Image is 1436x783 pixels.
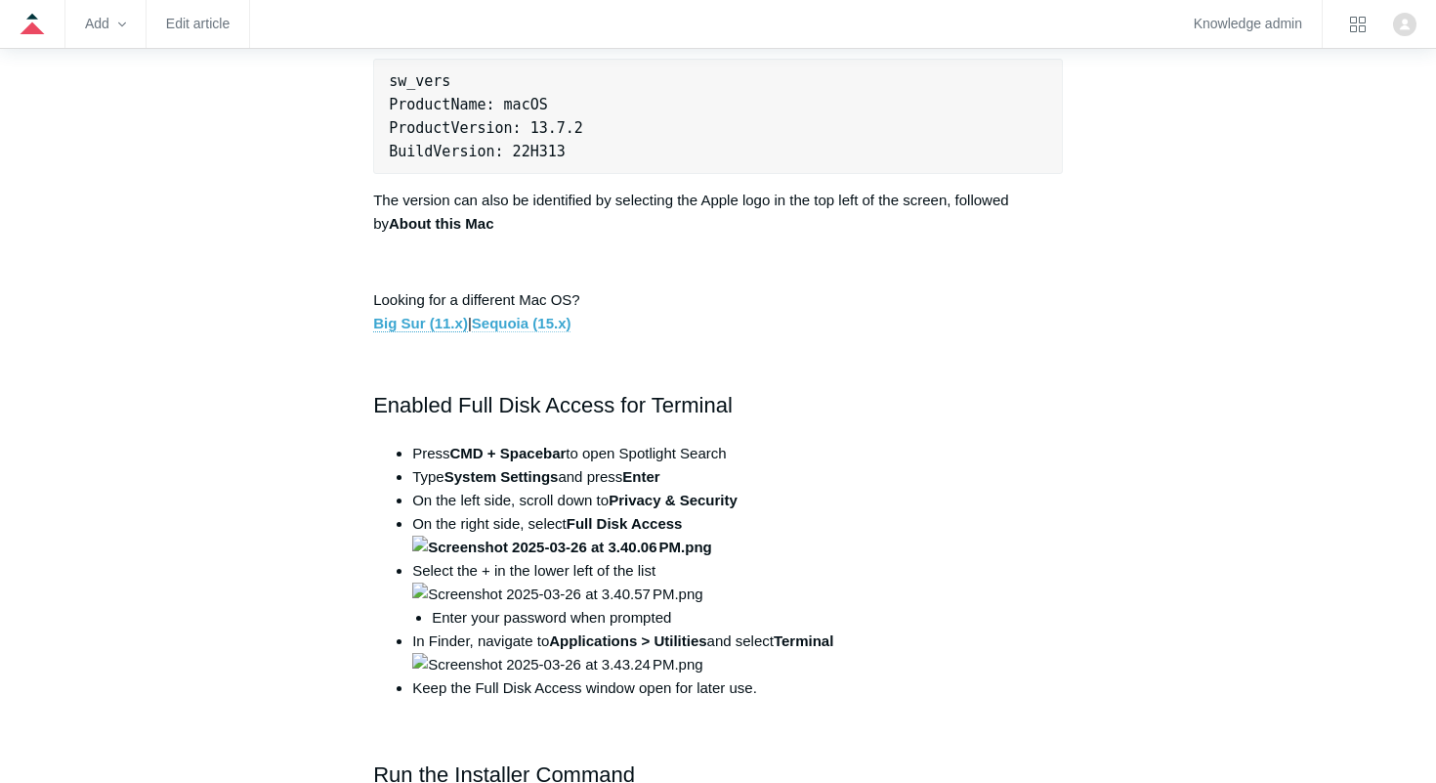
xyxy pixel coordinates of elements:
[412,512,1063,559] li: On the right side, select
[432,606,1063,630] li: Enter your password when prompted
[412,653,702,676] img: Screenshot 2025-03-26 at 3.43.24 PM.png
[472,315,571,332] a: Sequoia (15.x)
[412,583,702,606] img: Screenshot 2025-03-26 at 3.40.57 PM.png
[450,445,567,461] strong: CMD + Spacebar
[85,19,126,29] zd-hc-trigger: Add
[1393,13,1416,36] img: user avatar
[412,515,712,555] strong: Full Disk Access
[412,465,1063,489] li: Type and press
[373,59,1063,174] pre: sw_vers ProductName: macOS ProductVersion: 13.7.2 BuildVersion: 22H313
[412,559,1063,630] li: Select the + in the lower left of the list
[622,468,659,485] strong: Enter
[373,189,1063,236] p: The version can also be identified by selecting the Apple logo in the top left of the screen, fol...
[774,632,833,649] strong: Terminal
[412,442,1063,465] li: Press to open Spotlight Search
[1194,19,1302,29] a: Knowledge admin
[373,288,1063,335] p: Looking for a different Mac OS? |
[549,632,706,649] strong: Applications > Utilities
[373,388,1063,422] h2: Enabled Full Disk Access for Terminal
[373,315,468,332] a: Big Sur (11.x)
[444,468,559,485] strong: System Settings
[609,492,738,508] strong: Privacy & Security
[389,215,494,232] strong: About this Mac
[1393,13,1416,36] zd-hc-trigger: Click your profile icon to open the profile menu
[412,676,1063,700] li: Keep the Full Disk Access window open for later use.
[166,19,230,29] a: Edit article
[412,489,1063,512] li: On the left side, scroll down to
[412,536,712,559] img: Screenshot 2025-03-26 at 3.40.06 PM.png
[412,630,1063,676] li: In Finder, navigate to and select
